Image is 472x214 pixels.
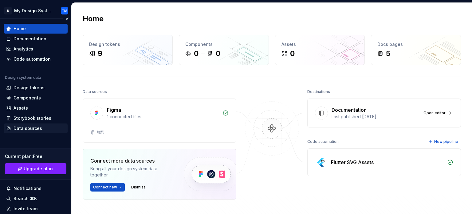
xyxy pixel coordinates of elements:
[4,7,12,14] div: N
[332,106,367,114] div: Documentation
[14,196,37,202] div: Search ⌘K
[24,166,53,172] span: Upgrade plan
[107,114,219,120] div: 1 connected files
[290,49,295,59] div: 0
[14,8,53,14] div: My Design System
[275,35,365,65] a: Assets0
[14,105,28,111] div: Assets
[14,56,51,62] div: Code automation
[4,93,68,103] a: Components
[281,41,359,47] div: Assets
[14,85,45,91] div: Design tokens
[14,46,33,52] div: Analytics
[4,44,68,54] a: Analytics
[128,183,148,192] button: Dismiss
[83,99,236,143] a: Figma1 connected files無題
[14,26,26,32] div: Home
[90,157,173,164] div: Connect more data sources
[5,153,66,159] div: Current plan : Free
[90,166,173,178] div: Bring all your design system data together.
[96,130,104,135] div: 無題
[421,109,453,117] a: Open editor
[4,194,68,204] button: Search ⌘K
[216,49,220,59] div: 0
[377,41,454,47] div: Docs pages
[93,185,117,190] span: Connect new
[4,184,68,193] button: Notifications
[427,137,461,146] button: New pipeline
[107,106,121,114] div: Figma
[14,36,46,42] div: Documentation
[423,111,446,115] span: Open editor
[332,114,417,120] div: Last published [DATE]
[131,185,146,190] span: Dismiss
[5,75,41,80] div: Design system data
[371,35,461,65] a: Docs pages5
[83,35,173,65] a: Design tokens9
[63,14,71,23] button: Collapse sidebar
[4,113,68,123] a: Storybook stories
[4,123,68,133] a: Data sources
[4,24,68,34] a: Home
[194,49,199,59] div: 0
[1,4,70,17] button: NMy Design SystemTM
[307,87,330,96] div: Destinations
[331,159,374,166] div: Flutter SVG Assets
[4,204,68,214] a: Invite team
[5,163,66,174] a: Upgrade plan
[14,95,41,101] div: Components
[89,41,166,47] div: Design tokens
[83,87,107,96] div: Data sources
[83,14,104,24] h2: Home
[14,115,51,121] div: Storybook stories
[4,34,68,44] a: Documentation
[179,35,269,65] a: Components00
[386,49,390,59] div: 5
[14,125,42,131] div: Data sources
[14,185,41,192] div: Notifications
[4,54,68,64] a: Code automation
[434,139,458,144] span: New pipeline
[185,41,262,47] div: Components
[14,206,37,212] div: Invite team
[90,183,125,192] button: Connect new
[98,49,102,59] div: 9
[4,83,68,93] a: Design tokens
[307,137,339,146] div: Code automation
[4,103,68,113] a: Assets
[62,8,67,13] div: TM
